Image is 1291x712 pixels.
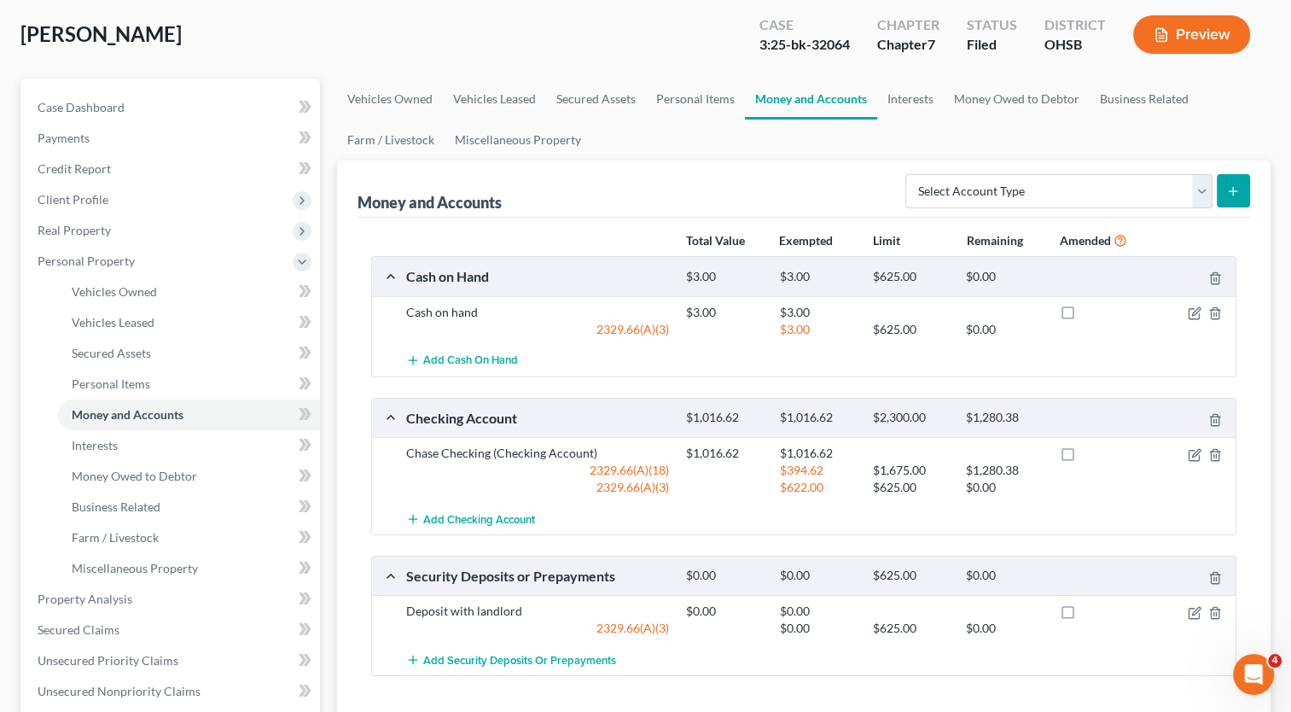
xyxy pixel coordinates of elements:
div: Case [759,15,850,35]
div: Deposit with landlord [398,603,677,620]
span: Interests [72,438,118,452]
div: OHSB [1044,35,1106,55]
div: 2329.66(A)(3) [398,620,677,637]
a: Vehicles Leased [58,307,320,338]
div: Chapter [877,15,939,35]
a: Unsecured Nonpriority Claims [24,676,320,707]
span: Personal Items [72,376,150,391]
span: Add Checking Account [423,512,535,526]
span: Vehicles Owned [72,284,157,299]
span: Add Security Deposits or Prepayments [423,653,616,667]
span: Personal Property [38,254,135,268]
a: Vehicles Leased [443,79,546,120]
div: $1,280.38 [957,410,1050,426]
span: Secured Assets [72,346,151,360]
span: Property Analysis [38,592,132,606]
strong: Limit [873,233,900,248]
button: Preview [1133,15,1250,54]
a: Miscellaneous Property [58,553,320,584]
a: Farm / Livestock [58,522,320,553]
div: Chase Checking (Checking Account) [398,445,677,462]
span: 7 [928,36,935,52]
a: Unsecured Priority Claims [24,645,320,676]
span: Unsecured Priority Claims [38,653,178,668]
iframe: Intercom live chat [1233,654,1274,695]
a: Personal Items [646,79,745,120]
div: Filed [967,35,1017,55]
a: Interests [877,79,944,120]
div: Cash on hand [398,304,677,321]
div: $3.00 [677,304,771,321]
div: $0.00 [957,269,1050,285]
a: Money and Accounts [58,400,320,430]
span: Case Dashboard [38,100,125,114]
div: Checking Account [398,409,677,427]
a: Secured Claims [24,615,320,645]
div: $394.62 [771,462,864,479]
div: 3:25-bk-32064 [759,35,850,55]
a: Money and Accounts [745,79,877,120]
span: Payments [38,131,90,145]
strong: Amended [1060,233,1111,248]
a: Business Related [1090,79,1199,120]
a: Secured Assets [546,79,646,120]
div: $3.00 [771,304,864,321]
a: Money Owed to Debtor [58,461,320,492]
div: $0.00 [957,479,1050,496]
a: Interests [58,430,320,461]
div: $1,016.62 [771,410,864,426]
a: Personal Items [58,369,320,400]
div: $0.00 [957,321,1050,338]
div: Security Deposits or Prepayments [398,567,677,585]
a: Secured Assets [58,338,320,369]
span: Business Related [72,499,160,514]
div: $1,016.62 [677,445,771,462]
div: $1,280.38 [957,462,1050,479]
span: Secured Claims [38,622,119,637]
a: Payments [24,123,320,154]
strong: Exempted [779,233,833,248]
div: 2329.66(A)(3) [398,321,677,338]
div: $0.00 [957,568,1050,584]
div: $625.00 [864,620,957,637]
span: Money Owed to Debtor [72,469,197,483]
div: $3.00 [677,269,771,285]
a: Vehicles Owned [58,277,320,307]
div: Cash on Hand [398,267,677,285]
div: Chapter [877,35,939,55]
span: 4 [1268,654,1282,668]
div: 2329.66(A)(3) [398,479,677,496]
div: $1,675.00 [864,462,957,479]
div: $3.00 [771,321,864,338]
a: Money Owed to Debtor [944,79,1090,120]
div: $3.00 [771,269,864,285]
div: $1,016.62 [677,410,771,426]
a: Property Analysis [24,584,320,615]
button: Add Cash on Hand [406,345,518,376]
span: Money and Accounts [72,407,183,422]
div: Status [967,15,1017,35]
button: Add Security Deposits or Prepayments [406,644,616,675]
span: Credit Report [38,161,111,176]
div: $2,300.00 [864,410,957,426]
div: Money and Accounts [358,192,502,213]
div: $0.00 [771,620,864,637]
a: Farm / Livestock [337,120,445,160]
div: $0.00 [677,568,771,584]
span: Miscellaneous Property [72,561,198,575]
span: Vehicles Leased [72,315,154,330]
a: Case Dashboard [24,92,320,123]
div: $625.00 [864,321,957,338]
strong: Remaining [966,233,1022,248]
span: Add Cash on Hand [423,354,518,368]
span: [PERSON_NAME] [20,21,182,46]
a: Vehicles Owned [337,79,443,120]
div: $0.00 [771,568,864,584]
div: $0.00 [677,603,771,620]
div: $625.00 [864,269,957,285]
div: District [1044,15,1106,35]
span: Farm / Livestock [72,530,159,545]
strong: Total Value [686,233,745,248]
div: 2329.66(A)(18) [398,462,677,479]
button: Add Checking Account [406,503,535,534]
